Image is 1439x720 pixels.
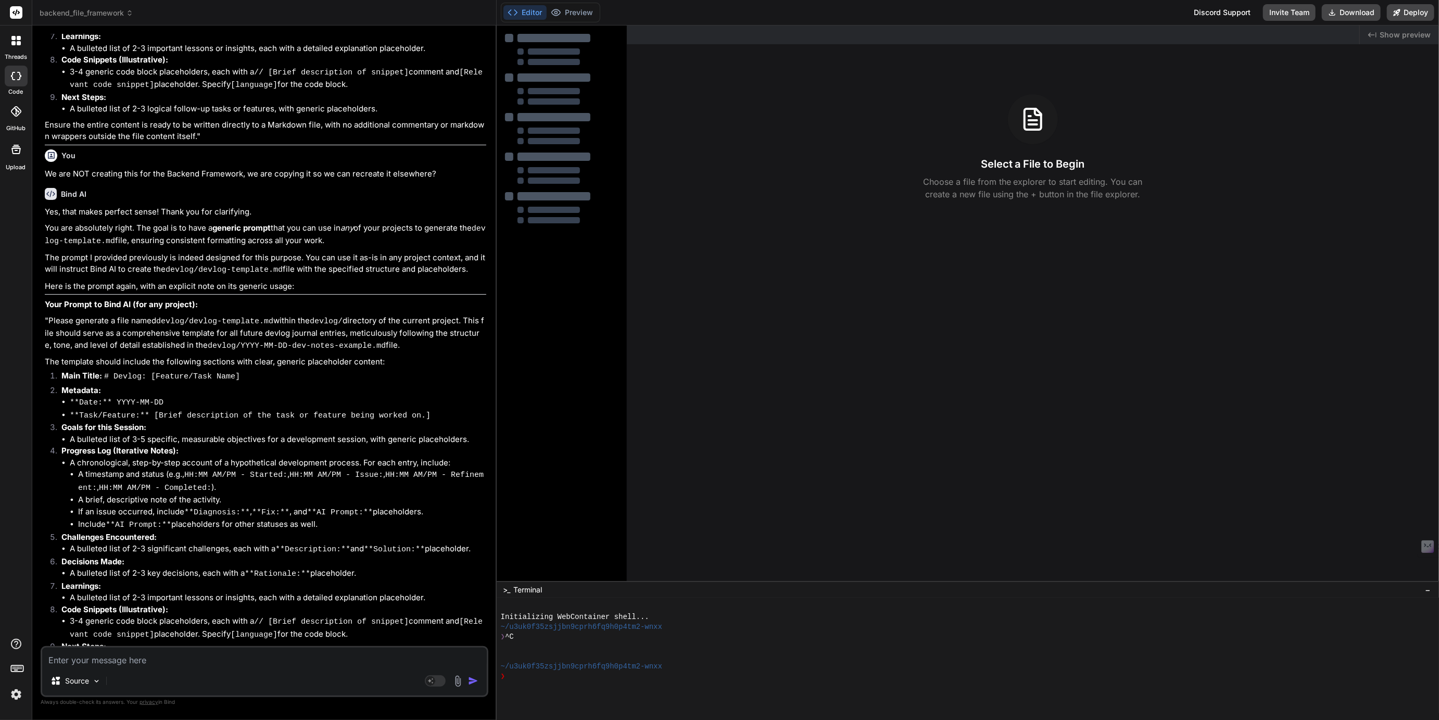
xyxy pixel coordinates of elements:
p: Here is the prompt again, with an explicit note on its generic usage: [45,281,486,293]
img: attachment [452,675,464,687]
h6: Bind AI [61,189,86,199]
span: Terminal [514,585,542,595]
p: Ensure the entire content is ready to be written directly to a Markdown file, with no additional ... [45,119,486,143]
strong: Code Snippets (Illustrative): [61,55,168,65]
button: Deploy [1387,4,1434,21]
strong: Next Steps: [61,641,106,651]
li: A brief, descriptive note of the activity. [78,494,486,506]
li: If an issue occurred, include , , and placeholders. [78,506,486,519]
button: − [1423,582,1433,598]
img: icon [468,676,478,686]
code: // [Brief description of snippet] [254,617,409,626]
code: devlog/ [310,317,343,326]
p: Yes, that makes perfect sense! Thank you for clarifying. [45,206,486,218]
code: [Relevant code snippet] [70,617,483,639]
strong: Decisions Made: [61,557,124,566]
span: − [1425,585,1431,595]
p: Source [65,676,89,686]
span: >_ [503,585,511,595]
strong: Your Prompt to Bind AI (for any project): [45,299,198,309]
code: HH:MM AM/PM - Completed: [99,484,211,492]
code: devlog/devlog-template.md [156,317,273,326]
li: A bulleted list of 2-3 logical follow-up tasks or features, with generic placeholders. [70,103,486,115]
span: ~/u3uk0f35zsjjbn9cprh6fq9h0p4tm2-wnxx [501,662,662,672]
code: HH:MM AM/PM - Refinement: [78,471,484,492]
li: 3-4 generic code block placeholders, each with a comment and placeholder. Specify for the code bl... [70,66,486,92]
li: A bulleted list of 2-3 important lessons or insights, each with a detailed explanation placeholder. [70,43,486,55]
span: Initializing WebContainer shell... [501,612,649,622]
span: ❯ [501,632,505,642]
label: code [9,87,23,96]
code: # Devlog: [Feature/Task Name] [104,372,240,381]
code: HH:MM AM/PM - Started: [184,471,287,479]
strong: Learnings: [61,581,101,591]
code: **Task/Feature:** [Brief description of the task or feature being worked on.] [70,411,431,420]
code: **Date:** YYYY-MM-DD [70,398,163,407]
button: Download [1322,4,1381,21]
code: devlog/devlog-template.md [166,266,283,274]
p: Always double-check its answers. Your in Bind [41,697,488,707]
li: Include placeholders for other statuses as well. [78,519,486,532]
li: A bulleted list of 3-5 specific, measurable objectives for a development session, with generic pl... [70,434,486,446]
label: threads [5,53,27,61]
strong: Goals for this Session: [61,422,146,432]
div: Discord Support [1188,4,1257,21]
p: Choose a file from the explorer to start editing. You can create a new file using the + button in... [916,175,1150,200]
label: GitHub [6,124,26,133]
span: ^C [505,632,514,642]
span: ~/u3uk0f35zsjjbn9cprh6fq9h0p4tm2-wnxx [501,622,662,632]
button: Editor [503,5,547,20]
p: The template should include the following sections with clear, generic placeholder content: [45,356,486,368]
code: [language] [231,81,277,90]
h3: Select a File to Begin [981,157,1085,171]
strong: Next Steps: [61,92,106,102]
img: Pick Models [92,677,101,686]
span: Show preview [1380,30,1431,40]
li: A timestamp and status (e.g., , , , ). [78,469,486,494]
strong: Metadata: [61,385,101,395]
li: A chronological, step-by-step account of a hypothetical development process. For each entry, incl... [70,457,486,532]
span: backend_file_framework [40,8,133,18]
li: A bulleted list of 2-3 important lessons or insights, each with a detailed explanation placeholder. [70,592,486,604]
h6: You [61,150,75,161]
code: [language] [231,630,277,639]
code: // [Brief description of snippet] [254,68,409,77]
p: The prompt I provided previously is indeed designed for this purpose. You can use it as-is in any... [45,252,486,276]
p: We are NOT creating this for the Backend Framework, we are copying it so we can recreate it elsew... [45,168,486,180]
p: "Please generate a file named within the directory of the current project. This file should serve... [45,315,486,352]
strong: Code Snippets (Illustrative): [61,604,168,614]
strong: Challenges Encountered: [61,532,157,542]
strong: Learnings: [61,31,101,41]
p: You are absolutely right. The goal is to have a that you can use in of your projects to generate ... [45,222,486,248]
span: ❯ [501,672,505,681]
img: settings [7,686,25,703]
li: A bulleted list of 2-3 key decisions, each with a placeholder. [70,567,486,580]
span: privacy [140,699,158,705]
code: devlog/YYYY-MM-DD-dev-notes-example.md [208,342,386,350]
button: Preview [547,5,598,20]
strong: Progress Log (Iterative Notes): [61,446,179,456]
strong: generic prompt [212,223,271,233]
li: 3-4 generic code block placeholders, each with a comment and placeholder. Specify for the code bl... [70,615,486,641]
li: A bulleted list of 2-3 significant challenges, each with a and placeholder. [70,543,486,556]
label: Upload [6,163,26,172]
button: Invite Team [1263,4,1316,21]
em: any [340,223,354,233]
strong: Main Title: [61,371,102,381]
code: HH:MM AM/PM - Issue: [289,471,383,479]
